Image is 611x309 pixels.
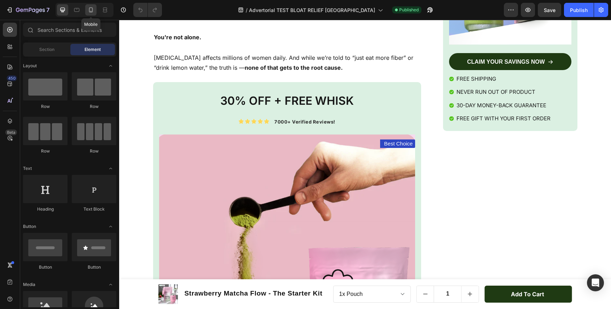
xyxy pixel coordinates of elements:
[587,274,604,291] div: Open Intercom Messenger
[39,46,54,53] span: Section
[23,148,68,154] div: Row
[98,74,238,88] h2: 30% OFF + FREE WHISK
[249,6,375,14] span: Advertorial TEST BLOAT RELIEF [GEOGRAPHIC_DATA]
[538,3,561,17] button: Save
[126,44,223,51] strong: none of that gets to the root cause.
[85,46,101,53] span: Element
[5,130,17,135] div: Beta
[105,60,116,71] span: Toggle open
[3,3,53,17] button: 7
[246,6,248,14] span: /
[337,82,431,89] p: 30-DAY MONEY-BACK GUARANTEE
[337,69,431,76] p: NEVER RUN OUT OF PRODUCT
[119,20,611,309] iframe: Design area
[23,103,68,110] div: Row
[570,6,588,14] div: Publish
[315,266,343,282] input: quantity
[23,281,35,288] span: Media
[23,264,68,270] div: Button
[298,266,315,282] button: decrement
[155,99,216,105] span: 7000+ Verified Reviews!
[337,56,431,63] p: FREE SHIPPING
[544,7,555,13] span: Save
[72,103,116,110] div: Row
[564,3,594,17] button: Publish
[105,221,116,232] span: Toggle open
[23,63,37,69] span: Layout
[133,3,162,17] div: Undo/Redo
[337,95,431,102] p: FREE GIFT WITH YOUR FIRST ORDER
[23,206,68,212] div: Heading
[35,14,82,21] strong: You're not alone.
[35,33,302,53] p: [MEDICAL_DATA] affects millions of women daily. And while we’re told to “just eat more fiber” or ...
[23,165,32,172] span: Text
[105,279,116,290] span: Toggle open
[399,7,419,13] span: Published
[46,6,50,14] p: 7
[72,264,116,270] div: Button
[365,266,453,283] button: Add to cart
[7,75,17,81] div: 450
[23,23,116,37] input: Search Sections & Elements
[72,206,116,212] div: Text Block
[72,148,116,154] div: Row
[105,163,116,174] span: Toggle open
[348,39,426,46] p: CLAIM YOUR SAVINGS NOW
[23,223,36,230] span: Button
[330,33,452,50] a: CLAIM YOUR SAVINGS NOW
[342,266,359,282] button: increment
[265,120,293,127] p: Best Choice
[392,271,425,278] div: Add to cart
